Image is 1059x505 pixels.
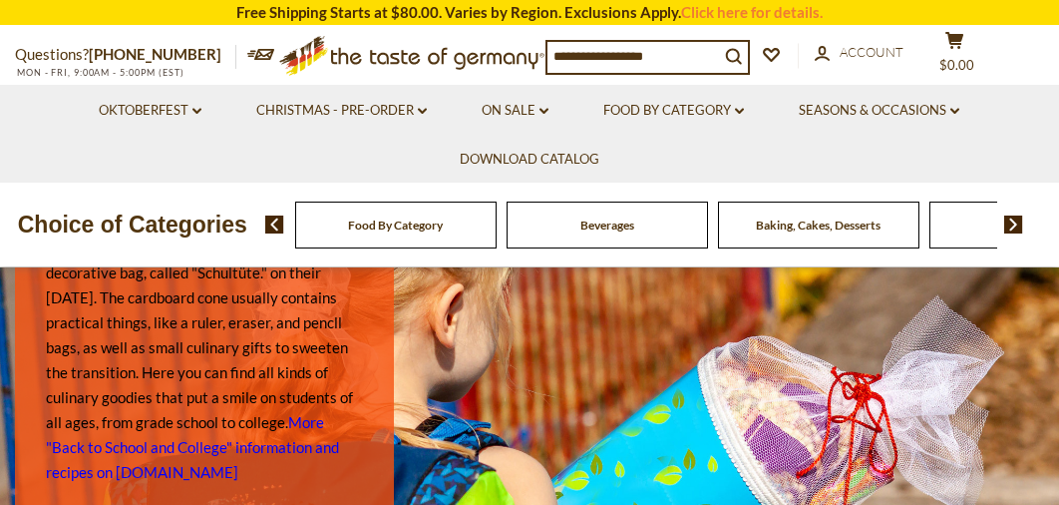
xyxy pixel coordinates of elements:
p: It is a custom in [GEOGRAPHIC_DATA] to present first-graders with a cone-shaped, decorative bag, ... [46,211,363,485]
span: Account [840,44,903,60]
a: Oktoberfest [99,100,201,122]
a: Baking, Cakes, Desserts [756,218,881,233]
button: $0.00 [924,31,984,81]
p: Questions? [15,42,236,68]
a: Food By Category [348,218,443,233]
span: MON - FRI, 9:00AM - 5:00PM (EST) [15,67,184,78]
a: On Sale [482,100,548,122]
a: Food By Category [603,100,744,122]
a: Beverages [580,218,634,233]
a: Christmas - PRE-ORDER [256,100,427,122]
span: $0.00 [939,57,974,73]
a: Click here for details. [681,3,823,21]
a: Seasons & Occasions [799,100,959,122]
a: [PHONE_NUMBER] [89,45,221,63]
a: More "Back to School and College" information and recipes on [DOMAIN_NAME] [46,413,339,481]
img: next arrow [1004,216,1023,234]
img: previous arrow [265,216,284,234]
a: Download Catalog [460,149,599,171]
a: Account [815,42,903,64]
